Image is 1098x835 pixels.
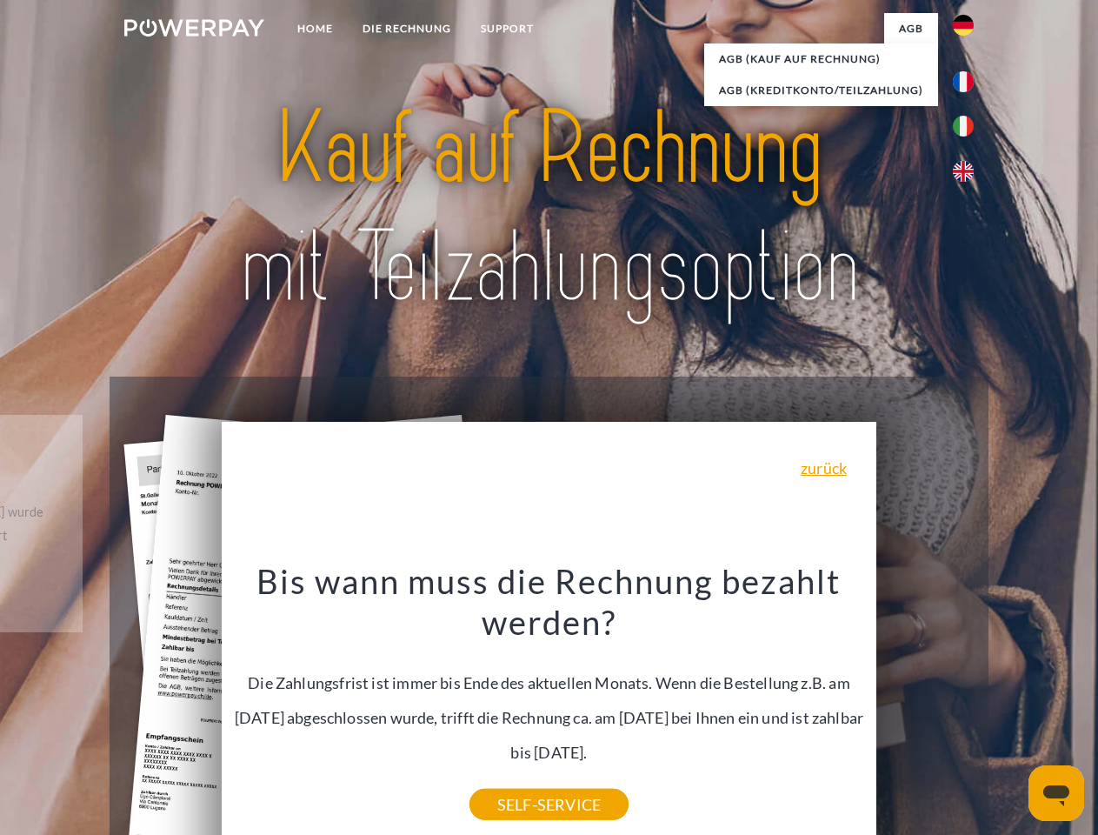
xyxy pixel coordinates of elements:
[124,19,264,37] img: logo-powerpay-white.svg
[166,83,932,333] img: title-powerpay_de.svg
[466,13,549,44] a: SUPPORT
[953,116,974,137] img: it
[232,560,867,644] h3: Bis wann muss die Rechnung bezahlt werden?
[953,15,974,36] img: de
[232,560,867,805] div: Die Zahlungsfrist ist immer bis Ende des aktuellen Monats. Wenn die Bestellung z.B. am [DATE] abg...
[469,789,629,820] a: SELF-SERVICE
[283,13,348,44] a: Home
[884,13,938,44] a: agb
[953,161,974,182] img: en
[704,43,938,75] a: AGB (Kauf auf Rechnung)
[801,460,847,476] a: zurück
[953,71,974,92] img: fr
[704,75,938,106] a: AGB (Kreditkonto/Teilzahlung)
[348,13,466,44] a: DIE RECHNUNG
[1028,765,1084,821] iframe: Schaltfläche zum Öffnen des Messaging-Fensters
